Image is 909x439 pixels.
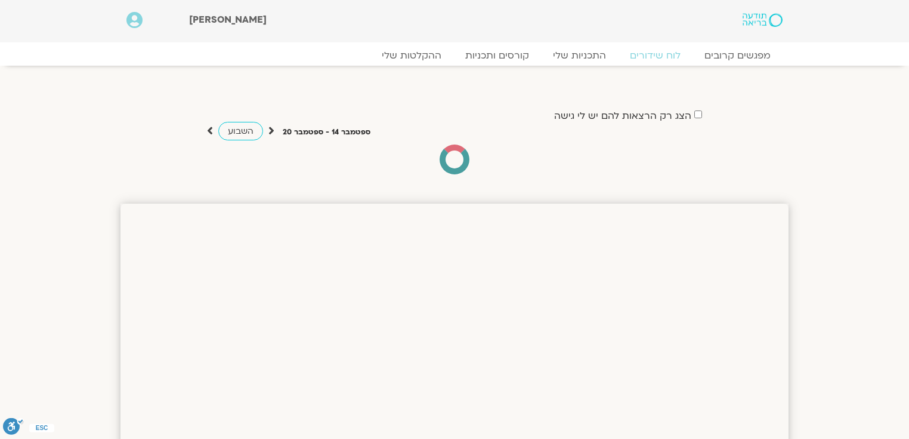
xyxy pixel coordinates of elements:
[218,122,263,140] a: השבוע
[283,126,370,139] p: ספטמבר 14 - ספטמבר 20
[126,50,783,62] nav: Menu
[453,50,541,62] a: קורסים ותכניות
[370,50,453,62] a: ההקלטות שלי
[541,50,618,62] a: התכניות שלי
[618,50,692,62] a: לוח שידורים
[692,50,783,62] a: מפגשים קרובים
[228,125,253,137] span: השבוע
[189,13,267,26] span: [PERSON_NAME]
[554,110,691,121] label: הצג רק הרצאות להם יש לי גישה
